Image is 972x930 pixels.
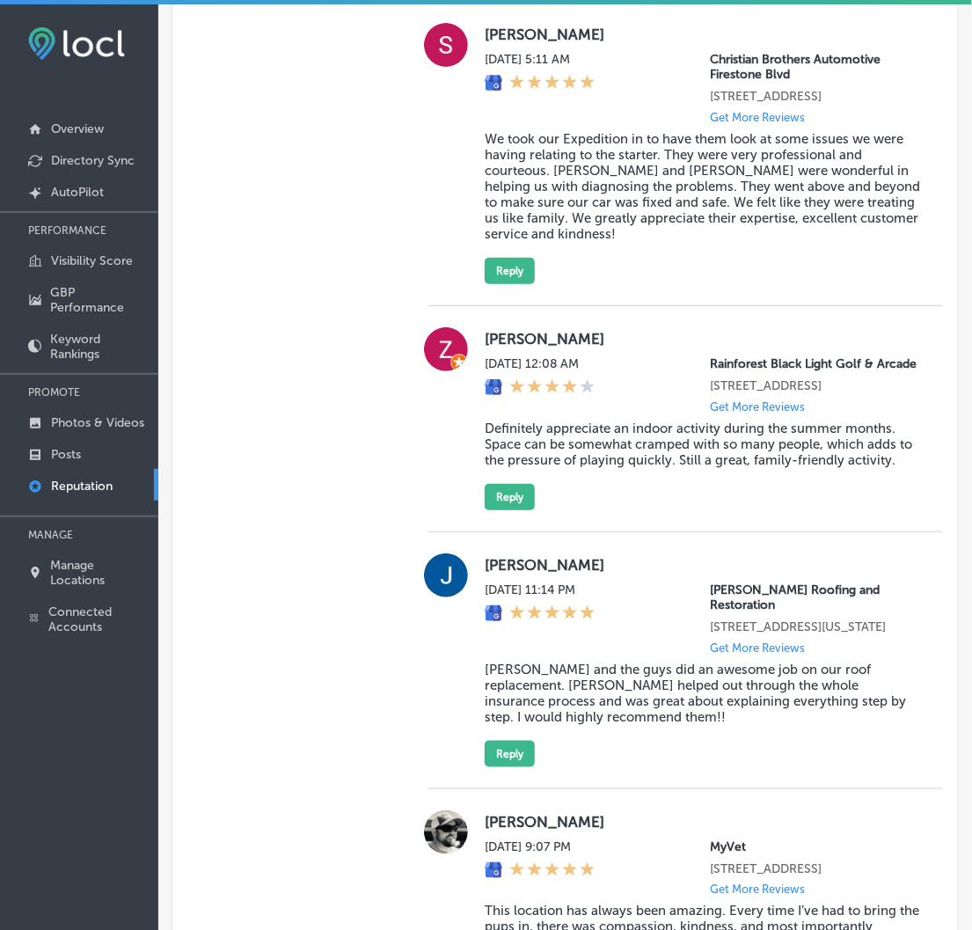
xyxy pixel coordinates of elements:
div: 5 Stars [509,74,596,92]
p: AutoPilot [51,185,104,200]
div: 5 Stars [509,604,596,623]
blockquote: [PERSON_NAME] and the guys did an awesome job on our roof replacement. [PERSON_NAME] helped out t... [485,662,921,725]
label: [PERSON_NAME] [485,813,921,831]
p: 11394 US-98 Unit D [710,378,921,393]
p: Photos & Videos [51,415,144,430]
p: 6179 Firestone Blvd [710,89,921,104]
button: Reply [485,741,535,767]
label: [DATE] 9:07 PM [485,839,596,854]
p: Visibility Score [51,253,133,268]
p: Reputation [51,479,113,494]
p: Christian Brothers Automotive Firestone Blvd [710,52,921,82]
label: [PERSON_NAME] [485,330,921,348]
div: 5 Stars [509,861,596,880]
p: Get More Reviews [710,400,805,414]
p: 620 Grassfield Pkwy Suite 150 [710,861,921,876]
label: [PERSON_NAME] [485,26,921,43]
p: Get More Reviews [710,641,805,655]
p: MyVet [710,839,921,854]
blockquote: Definitely appreciate an indoor activity during the summer months. Space can be somewhat cramped ... [485,421,921,468]
blockquote: We took our Expedition in to have them look at some issues we were having relating to the starter... [485,131,921,242]
p: Manage Locations [51,558,150,588]
label: [DATE] 12:08 AM [485,356,596,371]
p: Get More Reviews [710,883,805,897]
button: Reply [485,258,535,284]
p: GBP Performance [51,285,150,315]
label: [DATE] 11:14 PM [485,582,596,597]
p: Get More Reviews [710,111,805,124]
p: Rainforest Black Light Golf & Arcade [710,356,921,371]
p: Graves Roofing and Restoration [710,582,921,612]
p: Directory Sync [51,153,135,168]
p: Overview [51,121,104,136]
p: 2026 Hwy 66 [710,619,921,634]
label: [PERSON_NAME] [485,556,921,574]
button: Reply [485,484,535,510]
p: Connected Accounts [48,604,150,634]
img: fda3e92497d09a02dc62c9cd864e3231.png [28,27,125,60]
div: 4 Stars [509,378,596,397]
p: Keyword Rankings [50,332,150,362]
p: Posts [51,447,81,462]
label: [DATE] 5:11 AM [485,52,596,67]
